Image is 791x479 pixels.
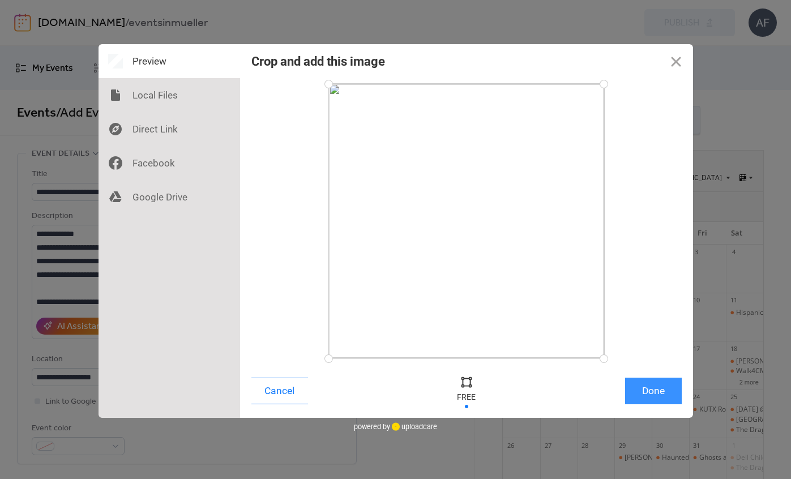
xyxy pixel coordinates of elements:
button: Done [625,378,682,404]
div: Direct Link [99,112,240,146]
button: Cancel [251,378,308,404]
div: Crop and add this image [251,54,385,69]
a: uploadcare [390,422,437,431]
div: Preview [99,44,240,78]
div: Google Drive [99,180,240,214]
button: Close [659,44,693,78]
div: powered by [354,418,437,435]
div: Local Files [99,78,240,112]
div: Facebook [99,146,240,180]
